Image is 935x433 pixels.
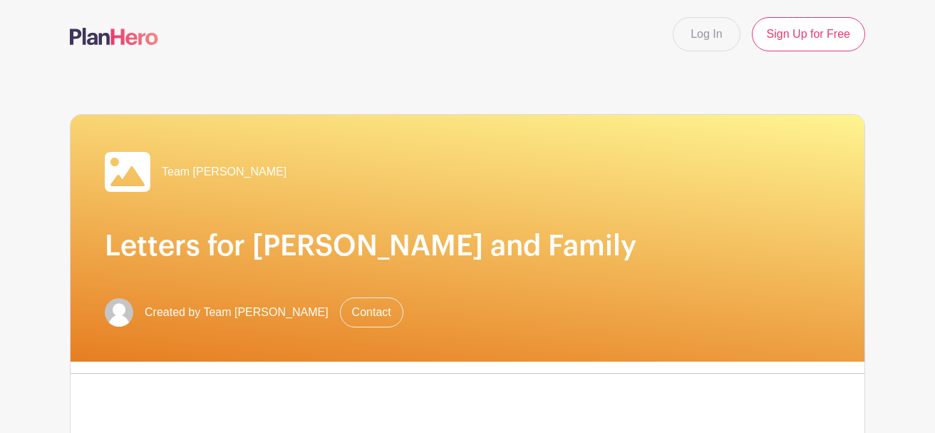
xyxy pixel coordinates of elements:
span: Team [PERSON_NAME] [162,163,286,180]
a: Contact [340,297,403,327]
img: logo-507f7623f17ff9eddc593b1ce0a138ce2505c220e1c5a4e2b4648c50719b7d32.svg [70,28,158,45]
a: Log In [673,17,740,51]
h1: Letters for [PERSON_NAME] and Family [105,229,830,263]
a: Sign Up for Free [752,17,865,51]
img: default-ce2991bfa6775e67f084385cd625a349d9dcbb7a52a09fb2fda1e96e2d18dcdb.png [105,298,133,327]
span: Created by Team [PERSON_NAME] [145,304,329,321]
